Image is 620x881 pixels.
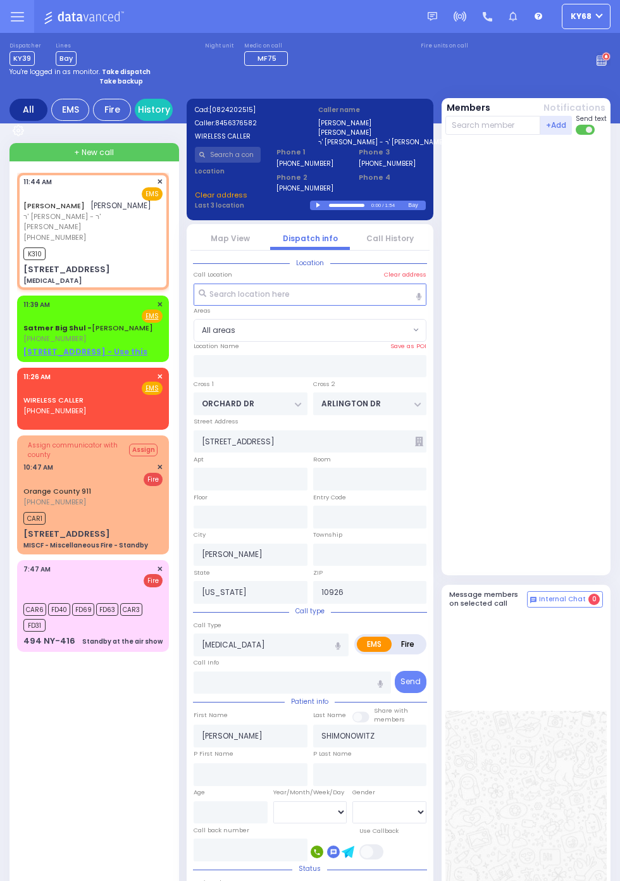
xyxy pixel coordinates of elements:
[23,540,148,550] div: MISCF - Miscellaneous Fire - Standby
[23,372,51,382] span: 11:26 AM
[374,706,408,715] small: Share with
[144,473,163,486] span: Fire
[428,12,437,22] img: message.svg
[290,258,330,268] span: Location
[374,715,405,723] span: members
[276,147,343,158] span: Phone 1
[385,198,396,213] div: 1:54
[276,159,333,168] label: [PHONE_NUMBER]
[9,51,35,66] span: KY39
[51,99,89,121] div: EMS
[74,147,114,158] span: + New call
[23,346,147,357] u: [STREET_ADDRESS] - Use this
[146,384,159,393] u: EMS
[395,671,426,693] button: Send
[366,233,414,244] a: Call History
[313,493,346,502] label: Entry Code
[23,323,153,333] a: [PERSON_NAME]
[23,497,86,507] span: [PHONE_NUMBER]
[257,53,276,63] span: MF75
[90,200,151,211] span: [PERSON_NAME]
[313,380,335,389] label: Cross 2
[273,788,347,797] div: Year/Month/Week/Day
[194,788,205,797] label: Age
[194,530,206,539] label: City
[194,749,233,758] label: P First Name
[588,594,600,605] span: 0
[194,658,219,667] label: Call Info
[390,342,426,351] label: Save as POI
[357,637,392,652] label: EMS
[194,306,211,315] label: Areas
[215,118,257,128] span: 8456376582
[23,603,46,616] span: CAR6
[194,380,214,389] label: Cross 1
[56,42,77,50] label: Lines
[23,177,52,187] span: 11:44 AM
[99,77,143,86] strong: Take backup
[283,233,338,244] a: Dispatch info
[23,276,82,285] div: [MEDICAL_DATA]
[244,42,292,50] label: Medic on call
[571,11,592,22] span: ky68
[144,574,163,587] span: Fire
[194,621,221,630] label: Call Type
[576,114,607,123] span: Send text
[318,137,426,147] label: ר' [PERSON_NAME] - ר' [PERSON_NAME]
[205,42,233,50] label: Night unit
[371,198,382,213] div: 0:00
[195,147,261,163] input: Search a contact
[48,603,70,616] span: FD40
[23,300,50,309] span: 11:39 AM
[195,132,302,141] label: WIRELESS CALLER
[9,42,41,50] label: Dispatcher
[318,128,426,137] label: [PERSON_NAME]
[23,211,159,232] span: ר' [PERSON_NAME] - ר' [PERSON_NAME]
[318,105,426,115] label: Caller name
[157,462,163,473] span: ✕
[194,711,228,720] label: First Name
[157,372,163,382] span: ✕
[313,568,323,577] label: ZIP
[72,603,94,616] span: FD69
[276,172,343,183] span: Phone 2
[194,319,426,342] span: All areas
[194,270,232,279] label: Call Location
[23,512,46,525] span: CAR1
[194,493,208,502] label: Floor
[408,201,425,210] div: Bay
[421,42,468,50] label: Fire units on call
[543,101,605,115] button: Notifications
[195,190,247,200] span: Clear address
[93,99,131,121] div: Fire
[313,711,346,720] label: Last Name
[23,406,86,416] span: [PHONE_NUMBER]
[23,323,92,333] span: Satmer Big Shul -
[415,437,423,446] span: Other building occupants
[449,590,528,607] h5: Message members on selected call
[391,637,425,652] label: Fire
[576,123,596,136] label: Turn off text
[209,105,256,115] span: [0824202515]
[539,595,586,604] span: Internal Chat
[157,177,163,187] span: ✕
[56,51,77,66] span: Bay
[44,9,128,25] img: Logo
[194,455,204,464] label: Apt
[195,118,302,128] label: Caller:
[23,232,86,242] span: [PHONE_NUMBER]
[142,187,163,201] span: EMS
[352,788,375,797] label: Gender
[120,603,142,616] span: CAR3
[157,299,163,310] span: ✕
[23,619,46,632] span: FD31
[313,530,342,539] label: Township
[285,697,335,706] span: Patient info
[194,320,410,341] span: All areas
[102,67,151,77] strong: Take dispatch
[562,4,611,29] button: ky68
[292,864,327,873] span: Status
[129,444,158,456] button: Assign
[194,826,249,835] label: Call back number
[23,565,51,574] span: 7:47 AM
